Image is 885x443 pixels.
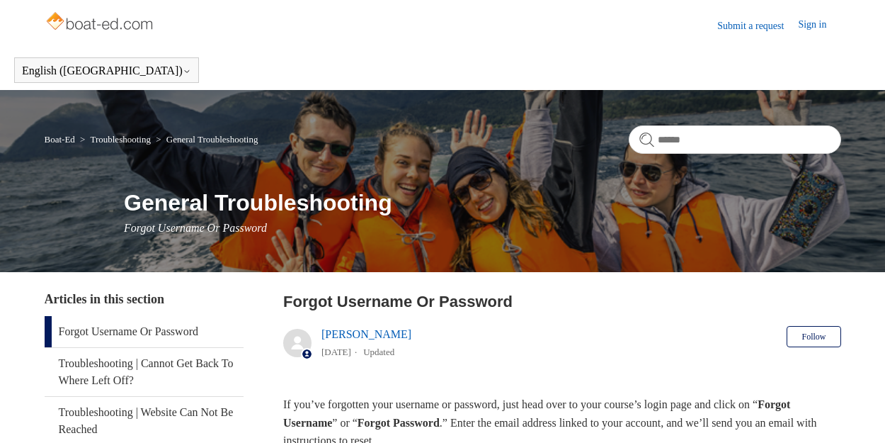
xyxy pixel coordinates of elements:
strong: Forgot Username [283,398,790,429]
a: [PERSON_NAME] [321,328,411,340]
time: 05/20/2025, 12:58 [321,347,351,357]
h2: Forgot Username Or Password [283,290,841,313]
li: General Troubleshooting [153,134,258,145]
strong: Forgot Password [358,417,440,429]
a: Forgot Username Or Password [45,316,244,347]
span: Articles in this section [45,292,164,306]
a: Troubleshooting | Cannot Get Back To Where Left Off? [45,348,244,396]
button: English ([GEOGRAPHIC_DATA]) [22,65,191,77]
li: Updated [363,347,394,357]
a: Submit a request [717,18,798,33]
img: Boat-Ed Help Center home page [45,9,157,37]
input: Search [629,125,841,154]
li: Boat-Ed [45,134,78,145]
a: Sign in [798,17,840,34]
h1: General Troubleshooting [124,186,841,220]
li: Troubleshooting [77,134,153,145]
button: Follow Article [787,326,840,347]
a: General Troubleshooting [166,134,258,145]
span: Forgot Username Or Password [124,222,267,234]
a: Boat-Ed [45,134,75,145]
a: Troubleshooting [90,134,150,145]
